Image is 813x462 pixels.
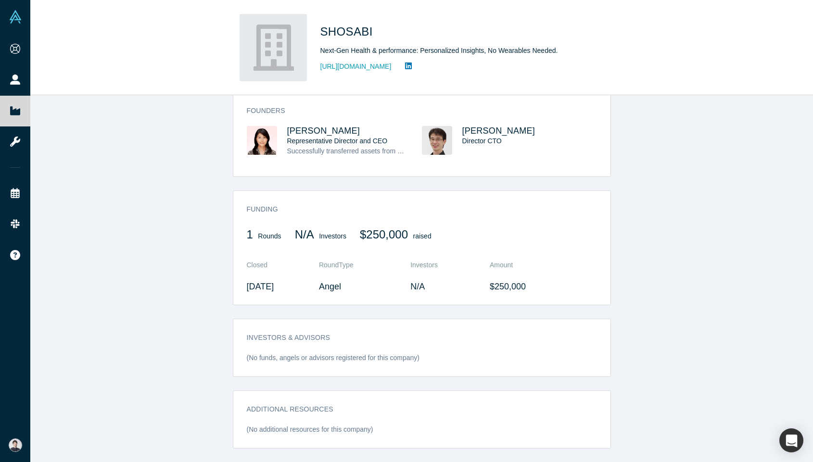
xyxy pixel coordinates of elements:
div: (No funds, angels or advisors registered for this company) [247,353,597,370]
a: [PERSON_NAME] [462,126,535,136]
span: 1 [247,228,253,241]
img: Katsutoshi Tabata's Account [9,438,22,452]
img: SHOSABI's Logo [240,14,307,81]
span: Type [339,261,353,269]
div: Next-Gen Health & performance: Personalized Insights, No Wearables Needed. [320,46,590,56]
div: raised [360,228,432,248]
h3: Founders [247,106,584,116]
span: N/A [295,228,314,241]
img: Sachiko Kamiyama's Profile Image [247,126,277,155]
div: (No additional resources for this company) [247,425,373,441]
span: Director CTO [462,137,502,145]
h3: Funding [247,204,584,214]
span: $250,000 [360,228,408,241]
span: SHOSABI [320,25,376,38]
td: $250,000 [483,275,597,298]
span: Representative Director and CEO [287,137,388,145]
span: Angel [319,282,341,291]
th: Amount [483,255,597,275]
td: [DATE] [247,275,319,298]
th: Closed [247,255,319,275]
img: Alchemist Vault Logo [9,10,22,24]
img: Kenjiro Kobayashi's Profile Image [422,126,452,155]
a: [URL][DOMAIN_NAME] [320,62,392,72]
h3: Investors & Advisors [247,333,584,343]
th: Round [319,255,410,275]
div: Investors [295,228,346,248]
div: Rounds [247,228,281,248]
h3: Additional Resources [247,404,584,414]
td: N/A [410,275,483,298]
th: Investors [410,255,483,275]
a: [PERSON_NAME] [287,126,360,136]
